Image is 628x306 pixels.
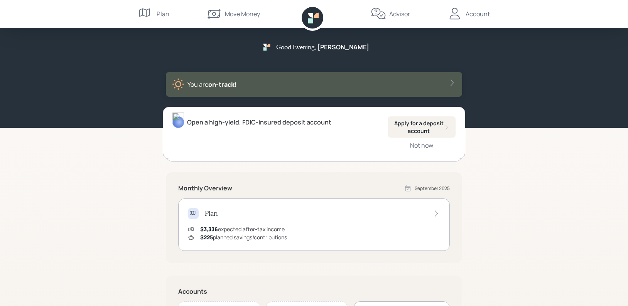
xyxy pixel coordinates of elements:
[200,225,218,233] span: $3,336
[178,288,450,295] h5: Accounts
[225,9,260,18] div: Move Money
[200,233,287,241] div: planned savings/contributions
[388,116,456,138] button: Apply for a deposit account
[205,209,218,218] h4: Plan
[172,113,184,128] img: hunter_neumayer.jpg
[410,141,433,150] div: Not now
[172,78,184,91] img: sunny-XHVQM73Q.digested.png
[187,118,331,127] div: Open a high-yield, FDIC-insured deposit account
[394,119,449,135] div: Apply for a deposit account
[389,9,410,18] div: Advisor
[200,234,213,241] span: $225
[187,80,237,89] div: You are
[276,43,316,50] h5: Good Evening ,
[466,9,490,18] div: Account
[317,44,369,51] h5: [PERSON_NAME]
[157,9,169,18] div: Plan
[415,185,450,192] div: September 2025
[200,225,285,233] div: expected after-tax income
[208,80,237,89] span: on‑track!
[178,185,232,192] h5: Monthly Overview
